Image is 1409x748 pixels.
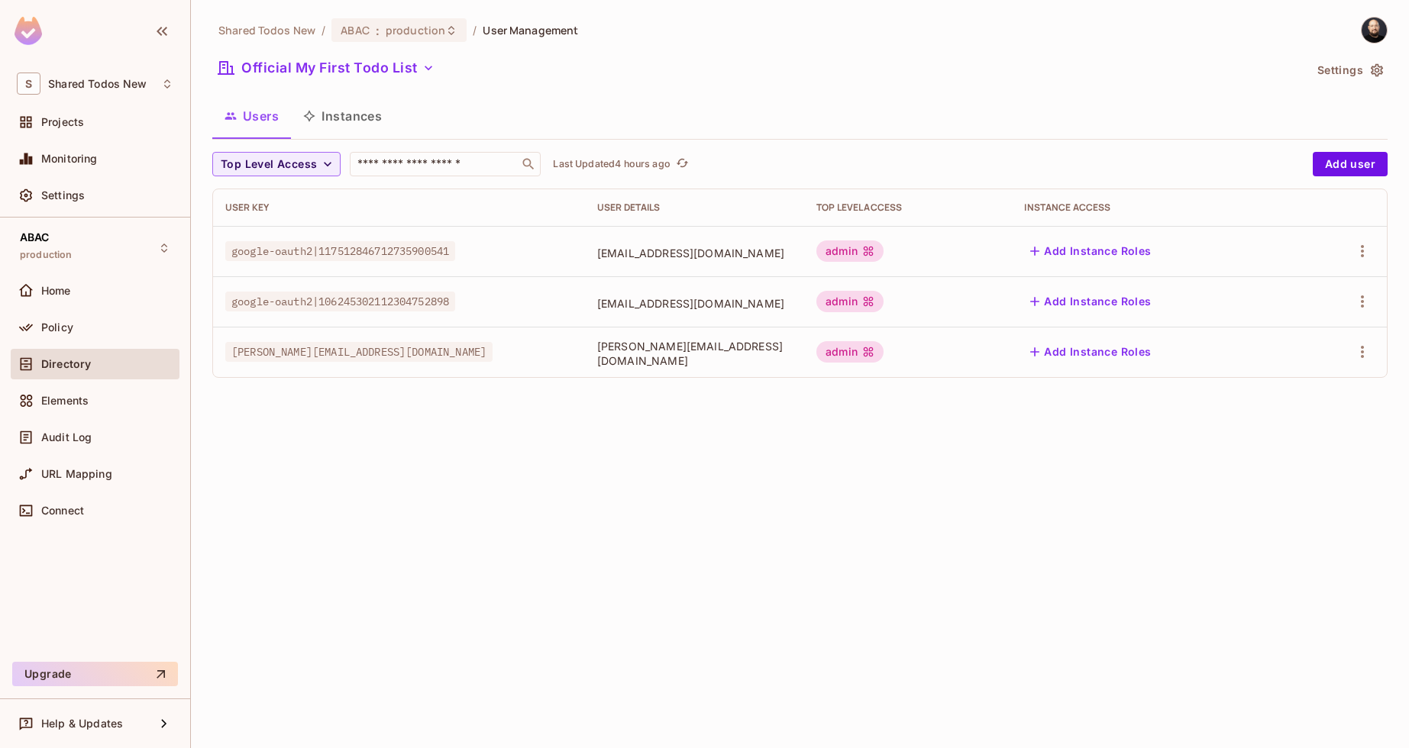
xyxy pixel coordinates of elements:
[291,97,394,135] button: Instances
[41,116,84,128] span: Projects
[671,155,692,173] span: Click to refresh data
[41,153,98,165] span: Monitoring
[225,292,455,311] span: google-oauth2|106245302112304752898
[212,56,441,80] button: Official My First Todo List
[816,202,1000,214] div: Top Level Access
[1024,289,1157,314] button: Add Instance Roles
[17,73,40,95] span: S
[1024,239,1157,263] button: Add Instance Roles
[597,296,792,311] span: [EMAIL_ADDRESS][DOMAIN_NAME]
[41,189,85,202] span: Settings
[676,156,689,172] span: refresh
[597,339,792,368] span: [PERSON_NAME][EMAIL_ADDRESS][DOMAIN_NAME]
[41,505,84,517] span: Connect
[41,321,73,334] span: Policy
[41,468,112,480] span: URL Mapping
[41,717,123,730] span: Help & Updates
[48,78,147,90] span: Workspace: Shared Todos New
[1311,58,1388,82] button: Settings
[41,358,91,370] span: Directory
[1024,202,1285,214] div: Instance Access
[322,23,325,37] li: /
[41,431,92,443] span: Audit Log
[225,202,573,214] div: User Key
[225,342,493,362] span: [PERSON_NAME][EMAIL_ADDRESS][DOMAIN_NAME]
[212,97,291,135] button: Users
[225,241,455,261] span: google-oauth2|117512846712735900541
[473,23,477,37] li: /
[12,662,178,686] button: Upgrade
[212,152,341,176] button: Top Level Access
[553,158,670,170] p: Last Updated 4 hours ago
[15,17,42,45] img: SReyMgAAAABJRU5ErkJggg==
[483,23,578,37] span: User Management
[1313,152,1388,176] button: Add user
[597,246,792,260] span: [EMAIL_ADDRESS][DOMAIN_NAME]
[674,155,692,173] button: refresh
[341,23,370,37] span: ABAC
[221,155,317,174] span: Top Level Access
[1362,18,1387,43] img: Thomas kirk
[816,341,884,363] div: admin
[20,231,50,243] span: ABAC
[20,249,73,261] span: production
[41,395,89,407] span: Elements
[386,23,445,37] span: production
[816,291,884,312] div: admin
[41,285,71,297] span: Home
[375,24,380,37] span: :
[597,202,792,214] div: User Details
[816,240,884,262] div: admin
[218,23,315,37] span: the active workspace
[1024,340,1157,364] button: Add Instance Roles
